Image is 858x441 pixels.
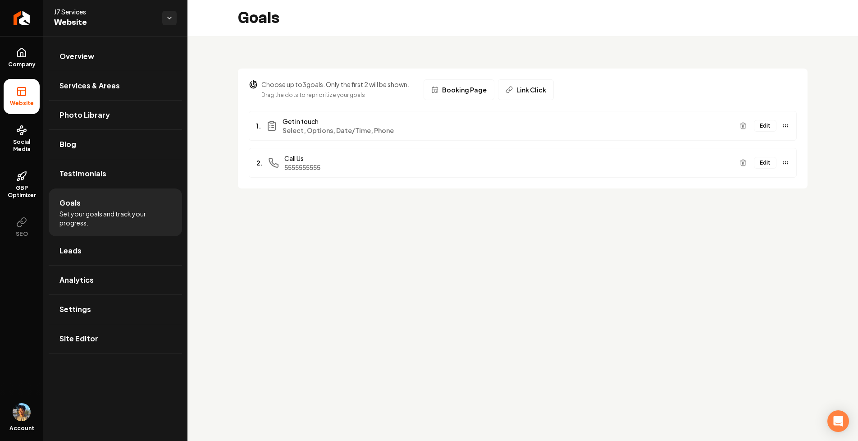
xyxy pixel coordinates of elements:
span: Site Editor [59,333,98,344]
button: Booking Page [424,79,494,100]
a: Company [4,40,40,75]
span: Blog [59,139,76,150]
a: Settings [49,295,182,324]
span: 1. [256,121,261,130]
li: 1.Get in touchSelect, Options, Date/Time, PhoneEdit [249,111,797,141]
div: Open Intercom Messenger [827,410,849,432]
a: Services & Areas [49,71,182,100]
a: Testimonials [49,159,182,188]
p: Choose up to 3 goals. Only the first 2 will be shown. [261,80,409,89]
a: Blog [49,130,182,159]
a: Leads [49,236,182,265]
a: Photo Library [49,101,182,129]
span: SEO [12,230,32,238]
a: Site Editor [49,324,182,353]
span: GBP Optimizer [4,184,40,199]
img: Aditya Nair [13,403,31,421]
a: GBP Optimizer [4,164,40,206]
a: Analytics [49,266,182,294]
span: Overview [59,51,94,62]
img: Rebolt Logo [14,11,30,25]
span: Account [9,425,34,432]
span: Booking Page [442,85,487,94]
h2: Goals [238,9,279,27]
span: Social Media [4,138,40,153]
span: Settings [59,304,91,315]
a: Social Media [4,118,40,160]
button: Edit [754,157,776,169]
span: Set your goals and track your progress. [59,209,171,227]
button: SEO [4,210,40,245]
span: Testimonials [59,168,106,179]
a: Overview [49,42,182,71]
span: Photo Library [59,110,110,120]
span: 2. [256,158,263,167]
span: J7 Services [54,7,155,16]
button: Link Click [498,79,554,100]
span: Services & Areas [59,80,120,91]
li: 2.Call Us5555555555Edit [249,148,797,178]
span: Website [54,16,155,29]
span: Get in touch [283,117,732,126]
button: Edit [754,120,776,132]
span: Website [6,100,37,107]
span: Link Click [516,85,546,94]
button: Open user button [13,403,31,421]
span: Call Us [284,154,732,163]
span: 5555555555 [284,163,732,172]
span: Analytics [59,275,94,285]
p: Drag the dots to reprioritize your goals [261,91,409,100]
span: Goals [59,198,81,208]
span: Leads [59,245,82,256]
span: Company [5,61,39,68]
span: Select, Options, Date/Time, Phone [283,126,732,135]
